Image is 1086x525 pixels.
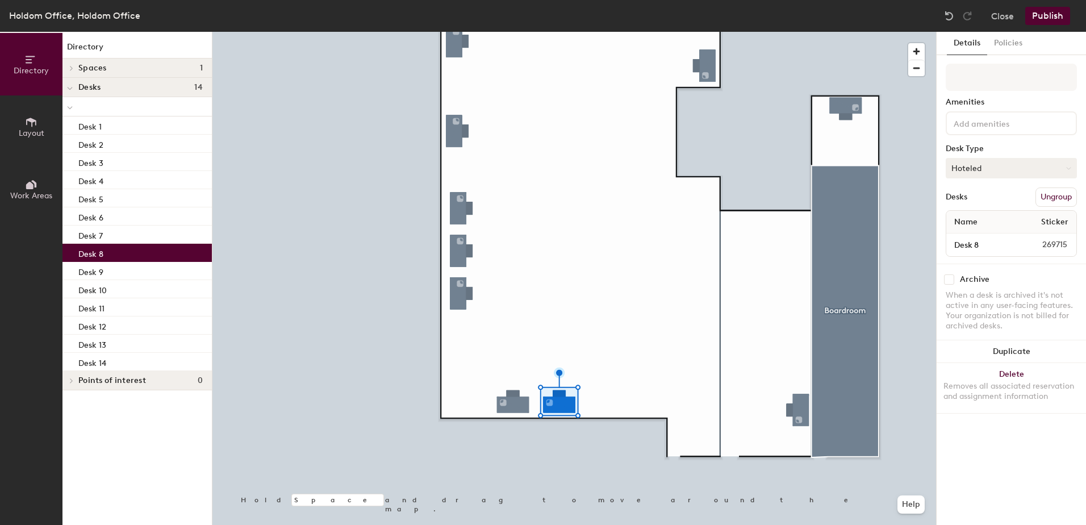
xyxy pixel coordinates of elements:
p: Desk 13 [78,337,106,350]
span: Name [949,212,983,232]
span: Layout [19,128,44,138]
p: Desk 4 [78,173,103,186]
span: Desks [78,83,101,92]
p: Desk 14 [78,355,106,368]
button: Duplicate [937,340,1086,363]
span: 14 [194,83,203,92]
p: Desk 2 [78,137,103,150]
p: Desk 3 [78,155,103,168]
div: Amenities [946,98,1077,107]
div: When a desk is archived it's not active in any user-facing features. Your organization is not bil... [946,290,1077,331]
input: Unnamed desk [949,237,1015,253]
p: Desk 8 [78,246,103,259]
p: Desk 9 [78,264,103,277]
p: Desk 11 [78,301,105,314]
button: Ungroup [1035,188,1077,207]
button: Publish [1025,7,1070,25]
h1: Directory [62,41,212,59]
span: 0 [198,376,203,385]
span: Spaces [78,64,107,73]
input: Add amenities [951,116,1054,130]
button: DeleteRemoves all associated reservation and assignment information [937,363,1086,413]
div: Desks [946,193,967,202]
span: 269715 [1015,239,1074,251]
img: Redo [962,10,973,22]
span: Sticker [1035,212,1074,232]
p: Desk 12 [78,319,106,332]
button: Close [991,7,1014,25]
span: Points of interest [78,376,146,385]
button: Policies [987,32,1029,55]
span: Work Areas [10,191,52,201]
span: 1 [200,64,203,73]
button: Hoteled [946,158,1077,178]
span: Directory [14,66,49,76]
img: Undo [943,10,955,22]
div: Holdom Office, Holdom Office [9,9,140,23]
p: Desk 1 [78,119,102,132]
div: Removes all associated reservation and assignment information [943,381,1079,402]
p: Desk 6 [78,210,103,223]
p: Desk 10 [78,282,107,295]
button: Help [897,495,925,514]
button: Details [947,32,987,55]
div: Archive [960,275,989,284]
p: Desk 7 [78,228,103,241]
p: Desk 5 [78,191,103,205]
div: Desk Type [946,144,1077,153]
